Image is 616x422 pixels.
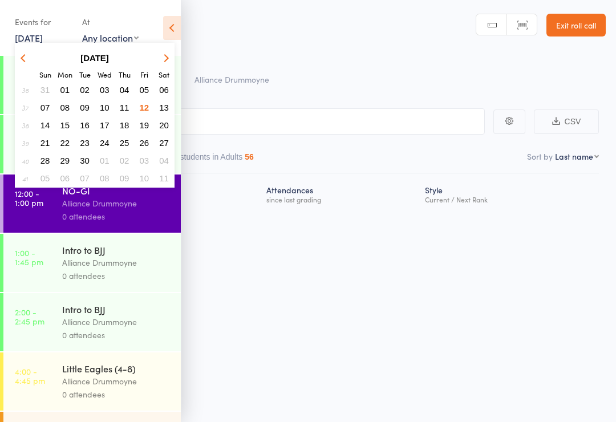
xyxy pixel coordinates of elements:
[120,156,129,165] span: 02
[80,173,90,183] span: 07
[60,85,70,95] span: 01
[420,178,599,209] div: Style
[155,117,173,133] button: 20
[40,138,50,148] span: 21
[80,85,90,95] span: 02
[3,115,181,173] a: 11:00 -11:45 amIntro to BJJAlliance Drummoyne0 attendees
[17,108,485,135] input: Search by name
[534,109,599,134] button: CSV
[136,117,153,133] button: 19
[39,70,51,79] small: Sunday
[116,153,133,168] button: 02
[116,82,133,98] button: 04
[40,103,50,112] span: 07
[96,100,114,115] button: 10
[96,117,114,133] button: 17
[62,362,171,375] div: Little Eagles (4-8)
[62,315,171,328] div: Alliance Drummoyne
[159,103,169,112] span: 13
[80,53,109,63] strong: [DATE]
[62,375,171,388] div: Alliance Drummoyne
[96,153,114,168] button: 01
[3,175,181,233] a: 12:00 -1:00 pmNO-GIAlliance Drummoyne0 attendees
[62,184,171,197] div: NO-GI
[56,153,74,168] button: 29
[119,70,131,79] small: Thursday
[262,178,420,209] div: Atten­dances
[527,151,553,162] label: Sort by
[140,173,149,183] span: 10
[76,135,94,151] button: 23
[425,196,594,203] div: Current / Next Rank
[22,121,29,130] em: 38
[159,70,169,79] small: Saturday
[40,156,50,165] span: 28
[37,117,54,133] button: 14
[111,178,262,209] div: Next Payment
[120,103,129,112] span: 11
[80,120,90,130] span: 16
[60,120,70,130] span: 15
[96,82,114,98] button: 03
[96,171,114,186] button: 08
[100,120,110,130] span: 17
[37,171,54,186] button: 05
[62,197,171,210] div: Alliance Drummoyne
[82,31,139,44] div: Any location
[140,120,149,130] span: 19
[15,248,43,266] time: 1:00 - 1:45 pm
[37,82,54,98] button: 31
[40,120,50,130] span: 14
[100,85,110,95] span: 03
[60,156,70,165] span: 29
[140,156,149,165] span: 03
[155,100,173,115] button: 13
[120,138,129,148] span: 25
[76,100,94,115] button: 09
[245,152,254,161] div: 56
[155,135,173,151] button: 27
[120,120,129,130] span: 18
[62,244,171,256] div: Intro to BJJ
[3,234,181,292] a: 1:00 -1:45 pmIntro to BJJAlliance Drummoyne0 attendees
[37,153,54,168] button: 28
[136,153,153,168] button: 03
[60,173,70,183] span: 06
[80,103,90,112] span: 09
[76,82,94,98] button: 02
[116,171,133,186] button: 09
[62,303,171,315] div: Intro to BJJ
[22,156,29,165] em: 40
[159,120,169,130] span: 20
[100,173,110,183] span: 08
[159,85,169,95] span: 06
[116,117,133,133] button: 18
[56,117,74,133] button: 15
[37,135,54,151] button: 21
[80,156,90,165] span: 30
[3,56,181,114] a: 10:00 -10:45 amIntro to BJJAlliance Drummoyne0 attendees
[60,138,70,148] span: 22
[76,171,94,186] button: 07
[76,117,94,133] button: 16
[159,156,169,165] span: 04
[194,74,269,85] span: Alliance Drummoyne
[120,173,129,183] span: 09
[82,13,139,31] div: At
[100,138,110,148] span: 24
[116,135,133,151] button: 25
[76,153,94,168] button: 30
[546,14,606,36] a: Exit roll call
[40,85,50,95] span: 31
[15,13,71,31] div: Events for
[158,147,254,173] button: Other students in Adults56
[40,173,50,183] span: 05
[22,103,29,112] em: 37
[96,135,114,151] button: 24
[58,70,72,79] small: Monday
[15,367,45,385] time: 4:00 - 4:45 pm
[136,171,153,186] button: 10
[22,139,29,148] em: 39
[140,103,149,112] span: 12
[22,86,29,95] em: 36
